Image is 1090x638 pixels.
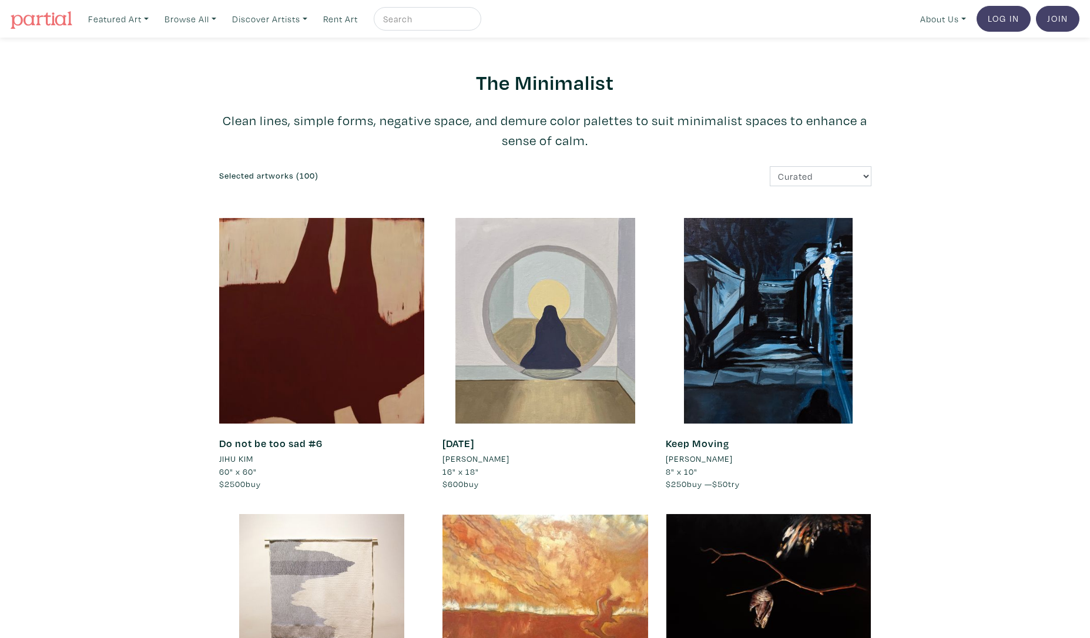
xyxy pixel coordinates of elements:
span: buy [219,478,261,489]
a: Do not be too sad #6 [219,436,323,450]
a: [DATE] [442,436,474,450]
span: $600 [442,478,464,489]
span: 60" x 60" [219,466,257,477]
p: Clean lines, simple forms, negative space, and demure color palettes to suit minimalist spaces to... [219,110,871,150]
span: buy [442,478,479,489]
a: [PERSON_NAME] [666,452,871,465]
a: JIHU KIM [219,452,425,465]
a: About Us [915,7,971,31]
a: Log In [977,6,1031,32]
span: buy — try [666,478,740,489]
li: [PERSON_NAME] [442,452,509,465]
span: 8" x 10" [666,466,697,477]
input: Search [382,12,470,26]
li: JIHU KIM [219,452,253,465]
span: $250 [666,478,687,489]
li: [PERSON_NAME] [666,452,733,465]
span: $50 [712,478,728,489]
a: Featured Art [83,7,154,31]
span: $2500 [219,478,246,489]
a: Rent Art [318,7,363,31]
a: [PERSON_NAME] [442,452,648,465]
span: 16" x 18" [442,466,479,477]
a: Browse All [159,7,222,31]
a: Keep Moving [666,436,729,450]
a: Join [1036,6,1079,32]
h6: Selected artworks (100) [219,171,536,181]
h2: The Minimalist [219,69,871,95]
a: Discover Artists [227,7,313,31]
